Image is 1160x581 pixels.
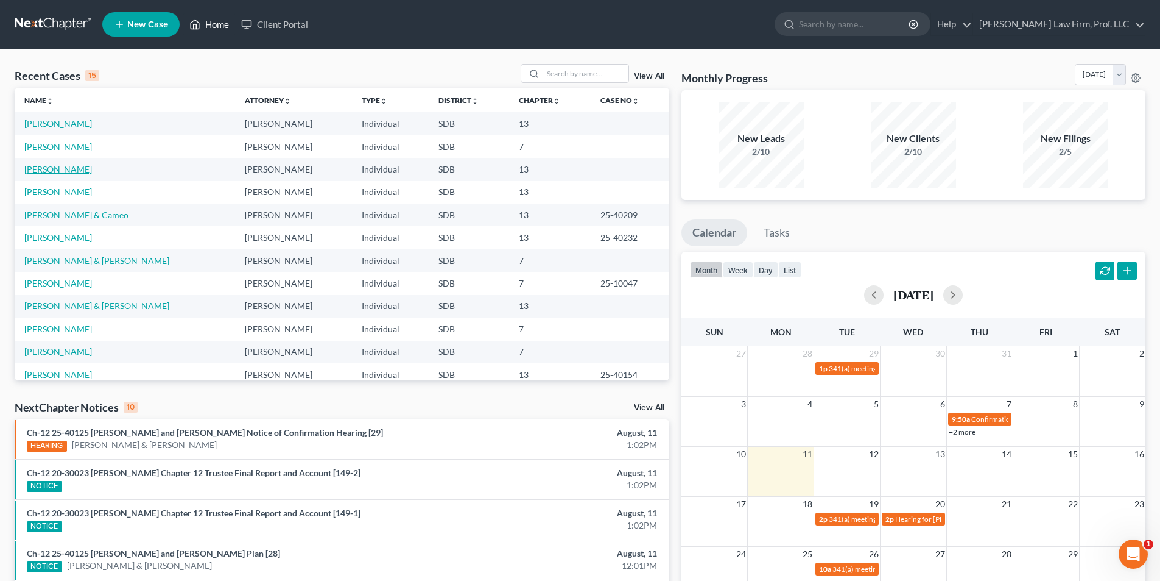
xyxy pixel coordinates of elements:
[352,112,429,135] td: Individual
[85,70,99,81] div: 15
[1133,497,1145,511] span: 23
[24,141,92,152] a: [PERSON_NAME]
[591,272,669,294] td: 25-10047
[1133,447,1145,462] span: 16
[380,98,387,105] i: unfold_more
[24,369,92,380] a: [PERSON_NAME]
[829,364,946,373] span: 341(a) meeting for [PERSON_NAME]
[1072,397,1079,412] span: 8
[235,272,352,294] td: [PERSON_NAME]
[72,439,217,451] a: [PERSON_NAME] & [PERSON_NAME]
[352,181,429,204] td: Individual
[429,318,509,340] td: SDB
[681,71,768,85] h3: Monthly Progress
[429,158,509,180] td: SDB
[352,341,429,363] td: Individual
[352,272,429,294] td: Individual
[455,427,657,439] div: August, 11
[591,363,669,386] td: 25-40154
[15,400,138,415] div: NextChapter Notices
[67,560,212,572] a: [PERSON_NAME] & [PERSON_NAME]
[723,262,753,278] button: week
[1000,447,1013,462] span: 14
[806,397,814,412] span: 4
[429,363,509,386] td: SDB
[939,397,946,412] span: 6
[868,346,880,361] span: 29
[1005,397,1013,412] span: 7
[235,295,352,318] td: [PERSON_NAME]
[509,158,591,180] td: 13
[24,346,92,357] a: [PERSON_NAME]
[934,497,946,511] span: 20
[27,521,62,532] div: NOTICE
[735,447,747,462] span: 10
[1067,547,1079,561] span: 29
[971,327,988,337] span: Thu
[949,427,975,437] a: +2 more
[429,249,509,272] td: SDB
[1000,497,1013,511] span: 21
[27,508,360,518] a: Ch-12 20-30023 [PERSON_NAME] Chapter 12 Trustee Final Report and Account [149-1]
[24,164,92,174] a: [PERSON_NAME]
[235,181,352,204] td: [PERSON_NAME]
[429,272,509,294] td: SDB
[778,262,801,278] button: list
[971,415,1109,424] span: Confirmation hearing for [PERSON_NAME]
[509,249,591,272] td: 7
[235,135,352,158] td: [PERSON_NAME]
[352,318,429,340] td: Individual
[719,132,804,146] div: New Leads
[509,135,591,158] td: 7
[235,112,352,135] td: [PERSON_NAME]
[429,341,509,363] td: SDB
[1138,346,1145,361] span: 2
[429,204,509,226] td: SDB
[868,447,880,462] span: 12
[352,158,429,180] td: Individual
[868,547,880,561] span: 26
[632,98,639,105] i: unfold_more
[1000,547,1013,561] span: 28
[24,278,92,288] a: [PERSON_NAME]
[819,364,828,373] span: 1p
[352,363,429,386] td: Individual
[819,565,831,574] span: 10a
[519,96,560,105] a: Chapterunfold_more
[24,324,92,334] a: [PERSON_NAME]
[873,397,880,412] span: 5
[591,226,669,249] td: 25-40232
[1039,327,1052,337] span: Fri
[509,181,591,204] td: 13
[719,146,804,158] div: 2/10
[931,13,972,35] a: Help
[429,295,509,318] td: SDB
[455,479,657,491] div: 1:02PM
[429,181,509,204] td: SDB
[740,397,747,412] span: 3
[1072,346,1079,361] span: 1
[1119,540,1148,569] iframe: Intercom live chat
[235,341,352,363] td: [PERSON_NAME]
[455,507,657,519] div: August, 11
[183,13,235,35] a: Home
[509,272,591,294] td: 7
[509,295,591,318] td: 13
[352,135,429,158] td: Individual
[362,96,387,105] a: Typeunfold_more
[1144,540,1153,549] span: 1
[509,226,591,249] td: 13
[690,262,723,278] button: month
[973,13,1145,35] a: [PERSON_NAME] Law Firm, Prof. LLC
[735,497,747,511] span: 17
[871,146,956,158] div: 2/10
[591,204,669,226] td: 25-40209
[235,204,352,226] td: [PERSON_NAME]
[429,226,509,249] td: SDB
[235,249,352,272] td: [PERSON_NAME]
[543,65,628,82] input: Search by name...
[455,519,657,532] div: 1:02PM
[235,226,352,249] td: [PERSON_NAME]
[801,346,814,361] span: 28
[819,515,828,524] span: 2p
